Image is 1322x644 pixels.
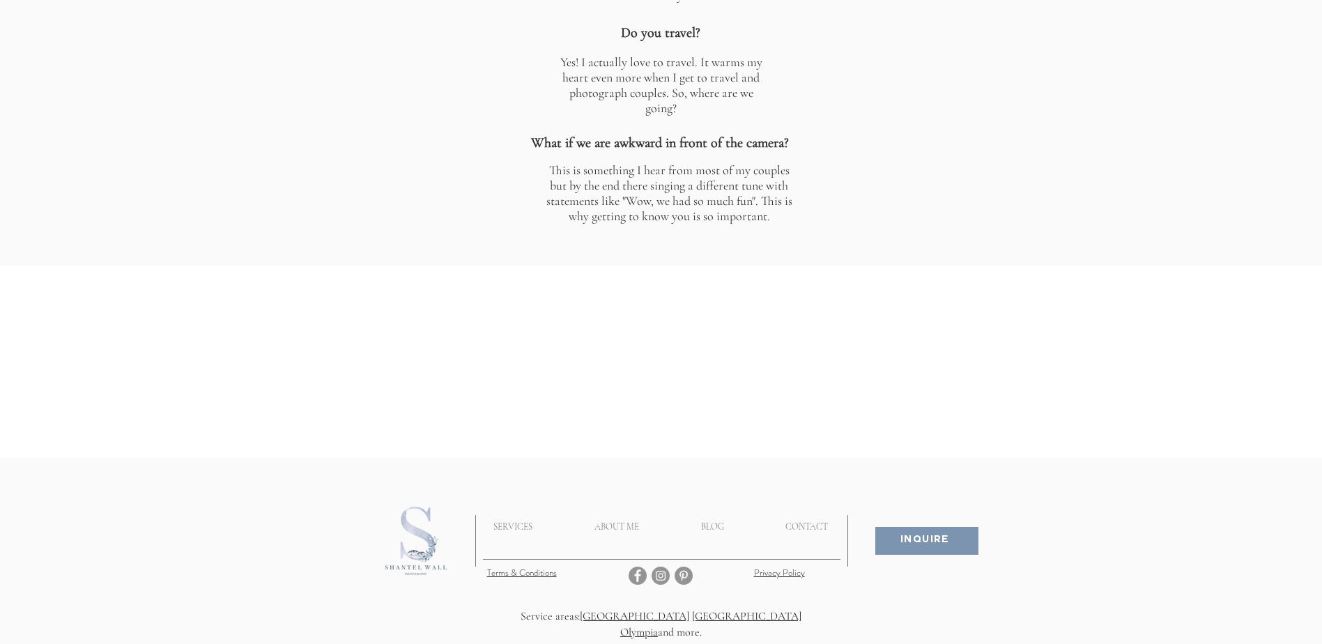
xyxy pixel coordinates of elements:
nav: Site [463,509,859,544]
ul: Social Bar [629,567,693,585]
p: CONTACT [778,509,835,544]
a: Terms & Conditions [487,567,557,578]
span: Service areas: [521,609,580,623]
img: Instagram [652,567,670,585]
div: SERVICES [463,509,564,544]
span: Terms & Conditions [487,566,557,579]
span: This is something I hear from most of my couples but by the end there singing a different tune wi... [546,162,792,224]
img: transparent (with name).png [372,500,456,582]
a: Privacy Policy [754,567,805,578]
span: Do you travel? [621,24,700,41]
a: CONTACT [755,509,859,544]
span: Privacy Policy [754,566,805,579]
img: Facebook [629,567,647,585]
a: Inquire [875,527,978,555]
a: Olympia [620,625,658,639]
span: Yes! I actually love to travel. It warms my heart even more when I get to travel and photograph c... [560,54,762,116]
span: and more. [620,625,702,639]
a: ABOUT ME [564,509,670,544]
p: ABOUT ME [587,509,646,544]
a: BLOG [670,509,755,544]
a: [GEOGRAPHIC_DATA] [692,609,801,623]
span: What if we are awkward in front of the camera? [531,135,789,151]
a: [GEOGRAPHIC_DATA] [580,609,689,623]
p: BLOG [694,509,731,544]
p: SERVICES [486,509,539,544]
img: Pinterest [675,567,693,585]
span: Inquire [900,535,950,546]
